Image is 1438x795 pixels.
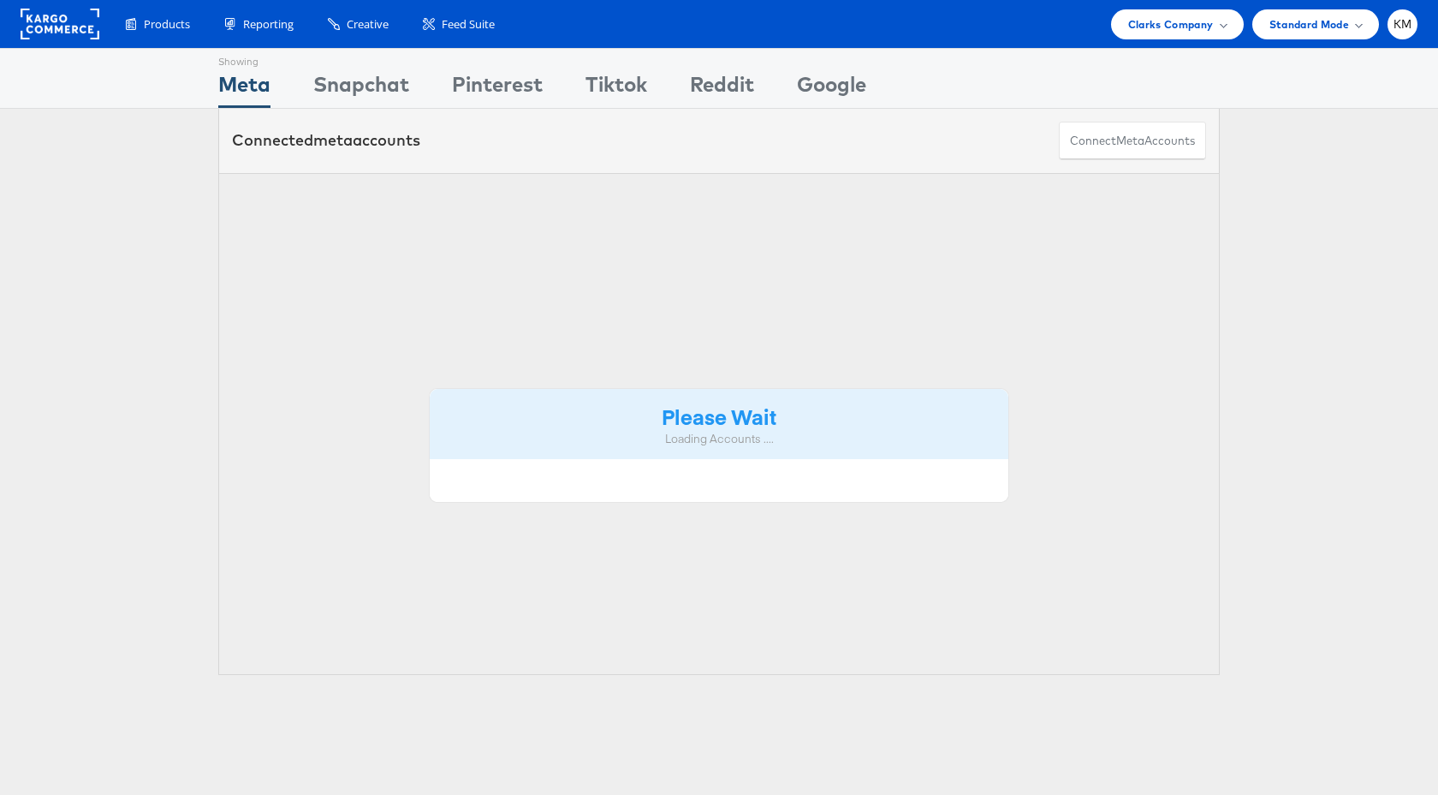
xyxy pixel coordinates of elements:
[690,69,754,108] div: Reddit
[1116,133,1144,149] span: meta
[347,16,389,33] span: Creative
[144,16,190,33] span: Products
[452,69,543,108] div: Pinterest
[232,129,420,152] div: Connected accounts
[243,16,294,33] span: Reporting
[1393,19,1412,30] span: KM
[662,402,776,430] strong: Please Wait
[443,431,995,447] div: Loading Accounts ....
[218,69,270,108] div: Meta
[585,69,647,108] div: Tiktok
[1059,122,1206,160] button: ConnectmetaAccounts
[442,16,495,33] span: Feed Suite
[313,130,353,150] span: meta
[797,69,866,108] div: Google
[1269,15,1349,33] span: Standard Mode
[1128,15,1214,33] span: Clarks Company
[313,69,409,108] div: Snapchat
[218,49,270,69] div: Showing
